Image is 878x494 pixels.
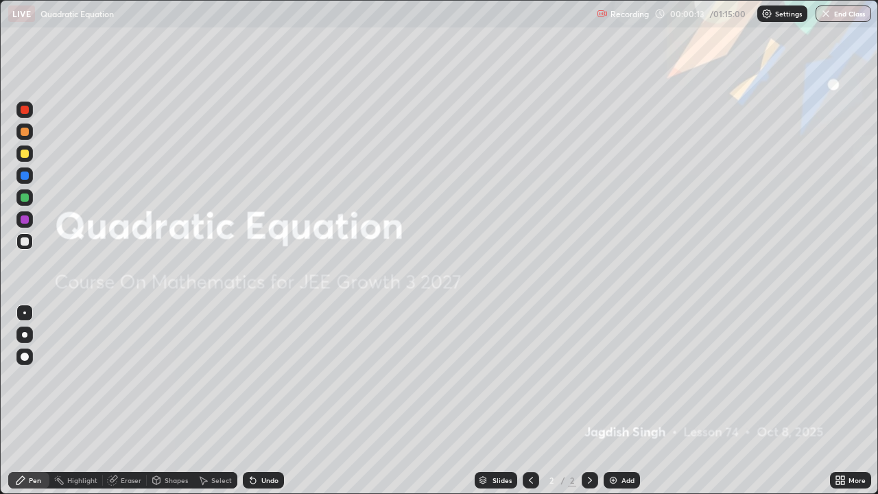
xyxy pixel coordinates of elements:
button: End Class [816,5,871,22]
div: Shapes [165,477,188,484]
p: Quadratic Equation [40,8,114,19]
div: More [849,477,866,484]
img: end-class-cross [820,8,831,19]
div: Undo [261,477,278,484]
div: Pen [29,477,41,484]
p: Settings [775,10,802,17]
div: Select [211,477,232,484]
img: add-slide-button [608,475,619,486]
div: Slides [493,477,512,484]
div: / [561,476,565,484]
div: 2 [568,474,576,486]
div: 2 [545,476,558,484]
div: Add [621,477,634,484]
img: recording.375f2c34.svg [597,8,608,19]
p: Recording [610,9,649,19]
img: class-settings-icons [761,8,772,19]
div: Highlight [67,477,97,484]
p: LIVE [12,8,31,19]
div: Eraser [121,477,141,484]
